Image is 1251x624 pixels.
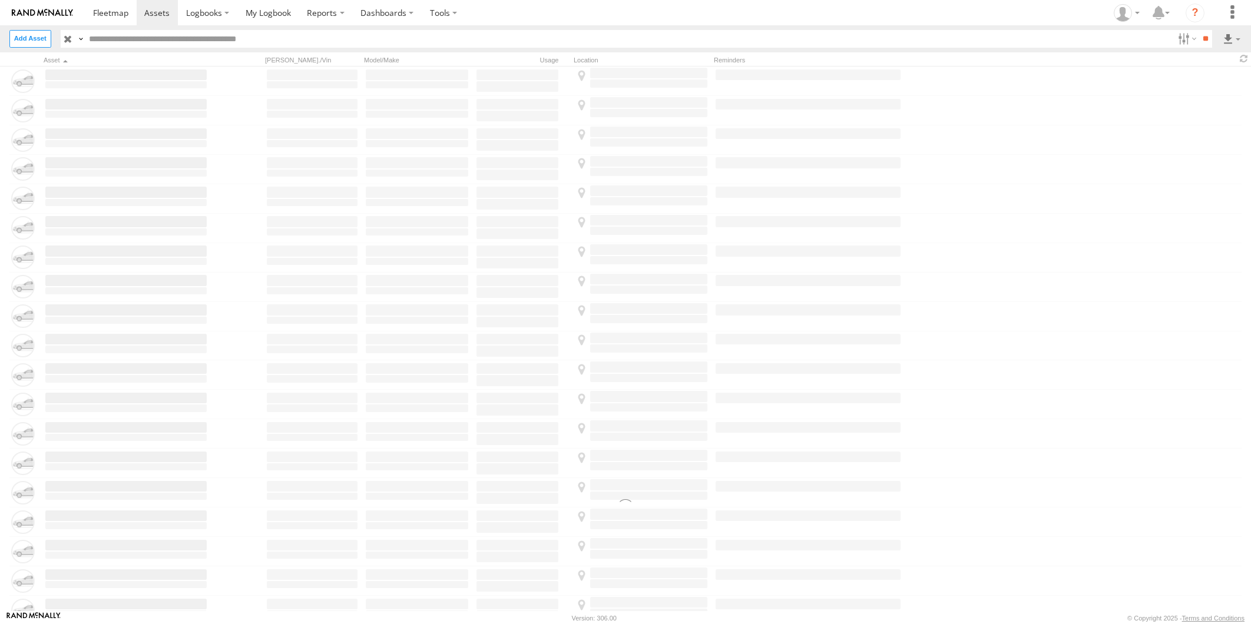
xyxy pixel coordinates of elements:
[364,56,470,64] div: Model/Make
[75,30,85,47] label: Search Query
[574,56,709,64] div: Location
[475,56,569,64] div: Usage
[714,56,902,64] div: Reminders
[1186,4,1204,22] i: ?
[6,612,61,624] a: Visit our Website
[572,615,617,622] div: Version: 306.00
[1127,615,1245,622] div: © Copyright 2025 -
[1173,30,1199,47] label: Search Filter Options
[265,56,359,64] div: [PERSON_NAME]./Vin
[1237,54,1251,65] span: Refresh
[12,9,73,17] img: rand-logo.svg
[44,56,208,64] div: Click to Sort
[1222,30,1242,47] label: Export results as...
[1182,615,1245,622] a: Terms and Conditions
[1110,4,1144,22] div: Zarni Lwin
[9,30,51,47] label: Create New Asset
